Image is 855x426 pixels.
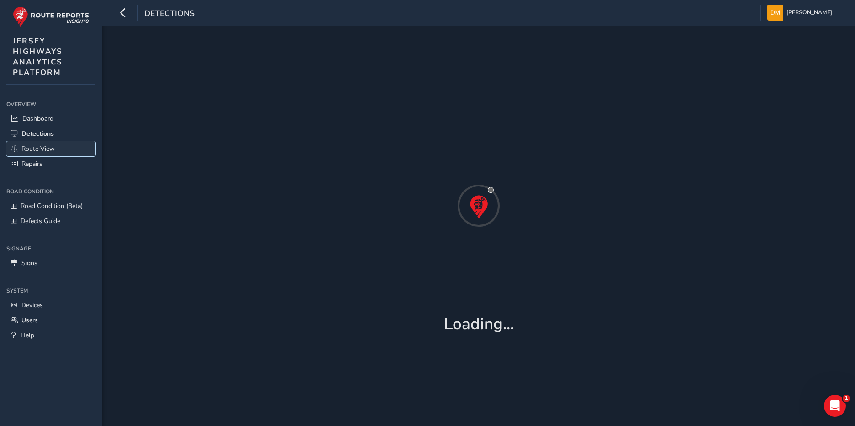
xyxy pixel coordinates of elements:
[843,395,850,402] span: 1
[6,156,95,171] a: Repairs
[767,5,835,21] button: [PERSON_NAME]
[21,160,42,168] span: Repairs
[767,5,783,21] img: diamond-layout
[6,111,95,126] a: Dashboard
[21,129,54,138] span: Detections
[13,6,89,27] img: rr logo
[824,395,846,417] iframe: Intercom live chat
[6,328,95,343] a: Help
[6,198,95,213] a: Road Condition (Beta)
[6,256,95,271] a: Signs
[22,114,53,123] span: Dashboard
[6,284,95,298] div: System
[6,141,95,156] a: Route View
[21,202,83,210] span: Road Condition (Beta)
[6,313,95,328] a: Users
[21,217,60,225] span: Defects Guide
[6,213,95,229] a: Defects Guide
[21,331,34,340] span: Help
[444,314,514,334] h1: Loading...
[21,316,38,325] span: Users
[21,144,55,153] span: Route View
[6,185,95,198] div: Road Condition
[6,242,95,256] div: Signage
[6,97,95,111] div: Overview
[6,298,95,313] a: Devices
[21,259,37,267] span: Signs
[21,301,43,309] span: Devices
[13,36,63,78] span: JERSEY HIGHWAYS ANALYTICS PLATFORM
[786,5,832,21] span: [PERSON_NAME]
[6,126,95,141] a: Detections
[144,8,195,21] span: Detections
